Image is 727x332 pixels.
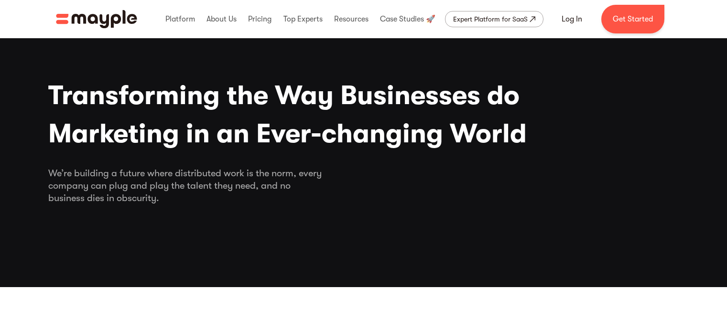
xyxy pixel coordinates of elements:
[550,8,594,31] a: Log In
[445,11,543,27] a: Expert Platform for SaaS
[56,10,137,28] img: Mayple logo
[48,192,679,204] span: business dies in obscurity.
[163,4,197,34] div: Platform
[246,4,274,34] div: Pricing
[281,4,325,34] div: Top Experts
[332,4,371,34] div: Resources
[453,13,528,25] div: Expert Platform for SaaS
[56,10,137,28] a: home
[204,4,239,34] div: About Us
[48,180,679,192] span: company can plug and play the talent they need, and no
[48,167,679,204] div: We’re building a future where distributed work is the norm, every
[48,115,679,153] span: Marketing in an Ever-changing World
[601,5,664,33] a: Get Started
[48,76,679,153] h1: Transforming the Way Businesses do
